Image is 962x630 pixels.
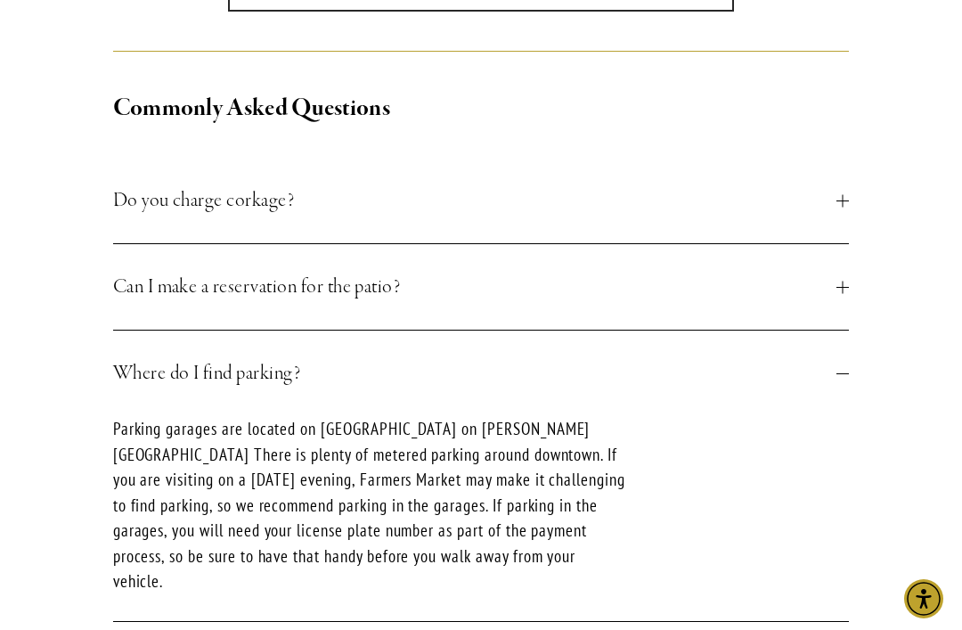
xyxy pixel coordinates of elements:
button: Do you charge corkage? [113,158,850,243]
p: Parking garages are located on [GEOGRAPHIC_DATA] on [PERSON_NAME][GEOGRAPHIC_DATA] There is plent... [113,416,629,594]
div: Where do I find parking? [113,416,850,621]
button: Can I make a reservation for the patio? [113,244,850,330]
button: Where do I find parking? [113,331,850,416]
span: Do you charge corkage? [113,184,837,217]
h2: Commonly Asked Questions [113,90,850,127]
div: Accessibility Menu [904,579,943,618]
span: Where do I find parking? [113,357,837,389]
span: Can I make a reservation for the patio? [113,271,837,303]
